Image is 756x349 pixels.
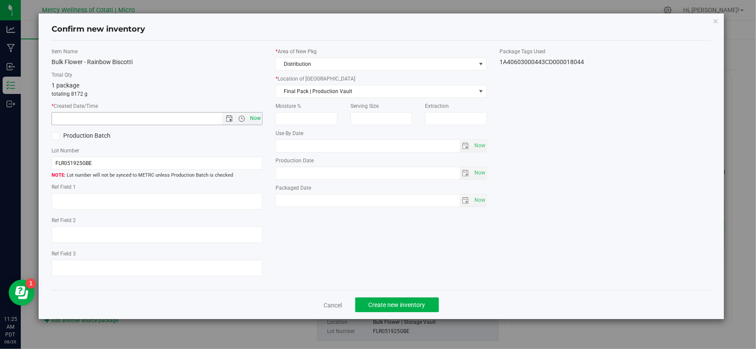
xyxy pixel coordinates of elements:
label: Extraction [425,102,487,110]
label: Ref Field 2 [52,217,263,224]
label: Created Date/Time [52,102,263,110]
span: Lot number will not be synced to METRC unless Production Batch is checked [52,172,263,179]
span: select [472,140,487,152]
label: Area of New Pkg [276,48,487,55]
label: Use By Date [276,129,487,137]
label: Packaged Date [276,184,487,192]
label: Lot Number [52,147,263,155]
span: Set Current date [472,139,487,152]
label: Ref Field 1 [52,183,263,191]
label: Ref Field 3 [52,250,263,258]
span: select [472,167,487,179]
span: 1 package [52,82,79,89]
div: Bulk Flower - Rainbow Biscotti [52,58,263,67]
span: Open the time view [234,115,249,122]
label: Production Batch [52,131,151,140]
span: Set Current date [248,112,263,125]
span: select [460,194,472,207]
span: select [460,140,472,152]
label: Moisture % [276,102,337,110]
span: select [460,167,472,179]
span: Set Current date [472,167,487,179]
span: select [472,194,487,207]
span: Open the date view [222,115,237,122]
label: Total Qty [52,71,263,79]
span: Distribution [276,58,475,70]
p: totaling 8172 g [52,90,263,98]
span: Set Current date [472,194,487,207]
div: 1A40603000443CD000018044 [500,58,711,67]
h4: Confirm new inventory [52,24,145,35]
a: Cancel [324,301,342,310]
span: Final Pack | Production Vault [276,85,475,97]
span: select [476,85,487,97]
label: Production Date [276,157,487,165]
iframe: Resource center unread badge [26,278,36,289]
label: Package Tags Used [500,48,711,55]
iframe: Resource center [9,280,35,306]
button: Create new inventory [355,297,439,312]
span: Create new inventory [369,301,425,308]
label: Item Name [52,48,263,55]
label: Serving Size [350,102,412,110]
label: Location of [GEOGRAPHIC_DATA] [276,75,487,83]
